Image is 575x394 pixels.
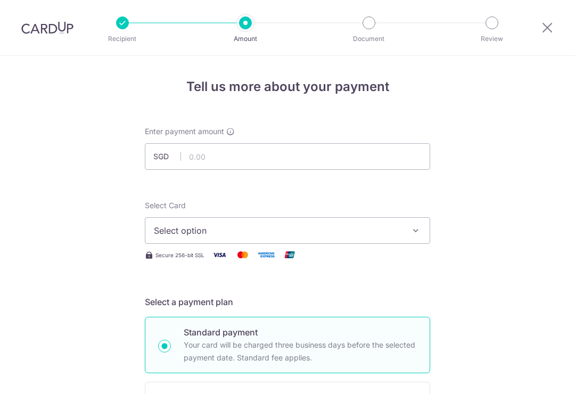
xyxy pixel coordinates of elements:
[209,248,230,261] img: Visa
[83,34,162,44] p: Recipient
[154,224,402,237] span: Select option
[145,77,430,96] h4: Tell us more about your payment
[21,21,73,34] img: CardUp
[145,295,430,308] h5: Select a payment plan
[256,248,277,261] img: American Express
[232,248,253,261] img: Mastercard
[330,34,408,44] p: Document
[184,326,417,339] p: Standard payment
[145,217,430,244] button: Select option
[145,143,430,170] input: 0.00
[155,251,204,259] span: Secure 256-bit SSL
[153,151,181,162] span: SGD
[145,201,186,210] span: translation missing: en.payables.payment_networks.credit_card.summary.labels.select_card
[206,34,285,44] p: Amount
[279,248,300,261] img: Union Pay
[453,34,531,44] p: Review
[145,126,224,137] span: Enter payment amount
[184,339,417,364] p: Your card will be charged three business days before the selected payment date. Standard fee appl...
